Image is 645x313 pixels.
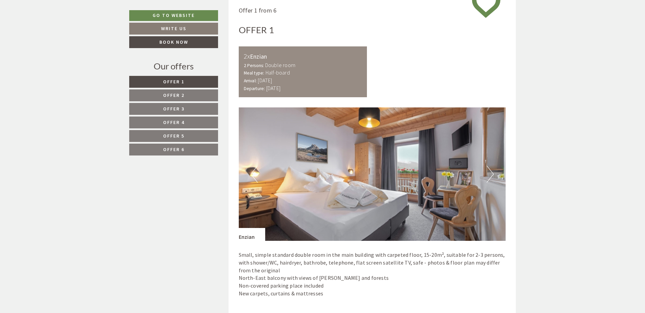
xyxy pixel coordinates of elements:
[244,63,264,68] small: 2 Persons:
[190,20,257,25] div: You
[121,5,146,17] div: [DATE]
[258,77,272,84] b: [DATE]
[239,24,274,36] div: Offer 1
[239,228,265,241] div: Enzian
[265,62,295,68] b: Double room
[233,179,267,190] button: Send
[129,23,218,35] a: Write us
[163,133,184,139] span: Offer 5
[187,19,262,39] div: Hello, how can we help you?
[163,146,184,152] span: Offer 6
[163,119,184,125] span: Offer 4
[129,60,218,72] div: Our offers
[244,51,362,61] div: Enzian
[239,251,506,297] p: Small, simple standard double room in the main building with carpeted floor, 15-20m², suitable fo...
[487,166,494,183] button: Next
[239,6,277,14] span: Offer 1 from 6
[266,85,280,91] b: [DATE]
[239,107,506,241] img: image
[163,92,184,98] span: Offer 2
[244,52,250,60] b: 2x
[163,106,184,112] span: Offer 3
[251,166,258,183] button: Previous
[129,36,218,48] a: Book now
[244,86,265,91] small: Departure:
[244,70,265,76] small: Meal type:
[266,69,290,76] b: Half-board
[244,78,257,84] small: Arrival:
[190,33,257,38] small: 15:39
[129,10,218,21] a: Go to website
[163,79,184,85] span: Offer 1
